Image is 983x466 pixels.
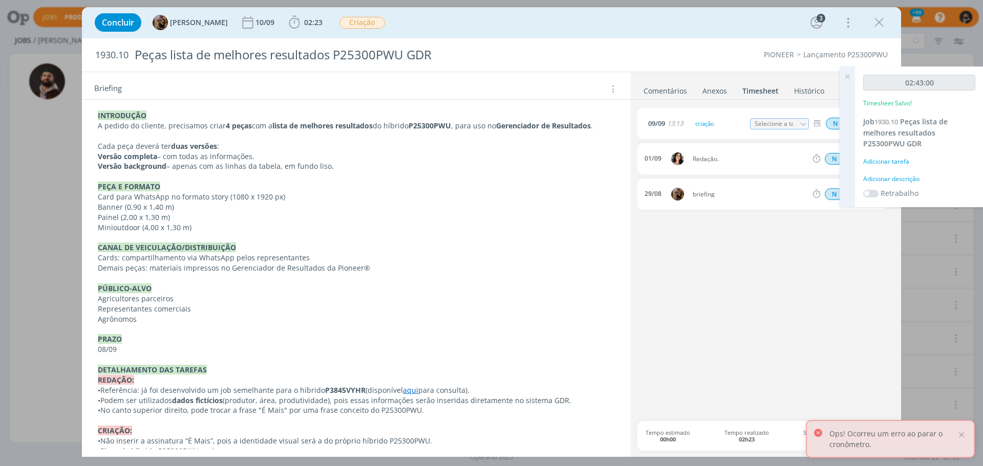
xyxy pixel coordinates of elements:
span: 1930.10 [95,50,129,61]
span: • [98,385,100,395]
span: • [98,405,100,415]
p: – com todas as informações. [98,151,615,162]
p: Banner (0,90 x 1,40 m) [98,202,615,212]
strong: Gerenciador de Resultados [496,121,591,130]
p: Podem ser utilizados (produtor, área, produtividade), pois essas informações serão inseridas dire... [98,395,615,406]
div: 29/08 [645,190,661,197]
span: 09/09 [648,120,665,127]
div: Adicionar tarefa [863,157,975,166]
img: A [671,188,684,201]
a: Job1930.10Peças lista de melhores resultados P25300PWU GDR [863,117,948,148]
strong: CANAL DE VEICULAÇÃO/DISTRIBUIÇÃO [98,242,236,252]
div: 3 [817,14,825,23]
a: aqui [199,446,214,456]
p: Placa do híbrido P25300PWU . [98,446,615,456]
p: 08/09 [98,344,615,354]
span: briefing [689,191,811,197]
strong: Versão background [98,161,166,171]
p: Demais peças: materiais impressos no Gerenciador de Resultados da Pioneer® [98,263,615,273]
strong: P3845VYHR [325,385,366,395]
span: [PERSON_NAME] [170,19,228,26]
div: dialog [82,7,901,457]
span: Saldo (Estimado - Realizado) [803,429,878,442]
div: Horas normais [825,188,844,200]
p: No canto superior direito, pode trocar a frase "É Mais" por uma frase conceito do P25300PWU. [98,405,615,415]
div: criação [693,118,748,129]
div: Anexos [702,86,727,96]
div: Peças lista de melhores resultados P25300PWU GDR [131,42,553,68]
strong: dados fictícios [172,395,223,405]
span: • [98,436,100,446]
a: PIONEER [764,50,794,59]
p: Painel (2,00 x 1,30 m) [98,212,615,223]
span: Agricultores parceiros [98,294,174,303]
img: A [153,15,168,30]
p: Ops! Ocorreu um erro ao parar o cronômetro. [829,428,956,450]
span: Tempo realizado [724,429,769,442]
span: Briefing [94,82,122,96]
div: Adicionar descrição [863,174,975,184]
span: Tempo estimado [646,429,690,442]
span: N [825,188,844,200]
span: 13:13 [667,120,683,127]
span: Peças lista de melhores resultados P25300PWU GDR [863,117,948,148]
p: – apenas com as linhas da tabela, em fundo liso. [98,161,615,171]
strong: PRAZO [98,334,122,344]
strong: 4 peças [226,121,252,130]
strong: PÚBLICO-ALVO [98,283,152,293]
p: Não inserir a assinatura “É Mais”, pois a identidade visual será a do próprio híbrido P25300PWU. [98,436,615,446]
a: Comentários [643,81,688,96]
strong: INTRODUÇÃO [98,110,146,120]
strong: DETALHAMENTO DAS TAREFAS [98,365,207,374]
a: aqui [403,385,418,395]
span: • [98,395,100,405]
button: Criação [339,16,386,29]
strong: duas versões [171,141,217,151]
strong: lista de melhores resultados [272,121,373,130]
p: Cada peça deverá ter : [98,141,615,151]
span: • [98,446,100,456]
button: 02:23 [286,14,325,31]
button: A[PERSON_NAME] [153,15,228,30]
span: N [825,153,844,165]
p: Cards: compartilhamento via WhatsApp pelos representantes [98,253,615,263]
b: 02h23 [739,435,755,443]
strong: PEÇA E FORMATO [98,182,160,191]
strong: REDAÇÃO: [98,375,134,385]
p: Card para WhatsApp no formato story (1080 x 1920 px) [98,192,615,202]
div: Horas normais [826,118,845,129]
p: A pedido do cliente, precisamos criar com a do híbrido , para uso no . [98,121,615,131]
p: Agrônomos [98,314,615,324]
p: Referência: já foi desenvolvido um job semelhante para o híbrido (disponível para consulta). [98,385,615,395]
a: Timesheet [742,81,779,96]
span: Concluir [102,18,134,27]
a: Lançamento P25300PWU [803,50,888,59]
div: 01/09 [645,155,661,162]
strong: CRIAÇÃO: [98,426,132,435]
span: N [826,118,845,129]
label: Retrabalho [881,188,918,198]
p: Timesheet Salvo! [863,99,912,108]
button: Concluir [95,13,141,32]
button: 3 [808,14,825,31]
div: Horas normais [825,153,844,165]
p: Representantes comerciais [98,304,615,314]
strong: P25300PWU [409,121,451,130]
span: Redação. [689,156,811,162]
span: Criação [339,17,385,29]
strong: Versão completa [98,151,157,161]
a: Histórico [794,81,825,96]
img: T [671,152,684,165]
span: 1930.10 [874,117,898,126]
div: 10/09 [255,19,276,26]
p: Minioutdoor (4,00 x 1,30 m) [98,223,615,233]
b: 00h00 [660,435,676,443]
span: 02:23 [304,17,323,27]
